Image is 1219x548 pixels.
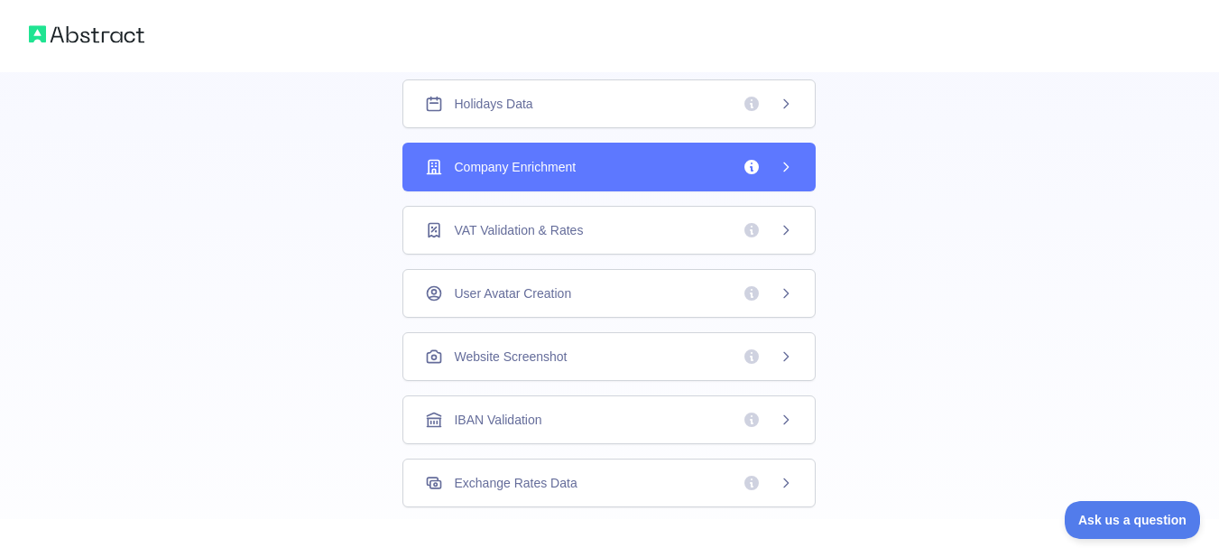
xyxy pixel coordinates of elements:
span: VAT Validation & Rates [454,221,583,239]
span: Holidays Data [454,95,532,113]
span: User Avatar Creation [454,284,571,302]
span: Company Enrichment [454,158,576,176]
iframe: Toggle Customer Support [1065,501,1201,539]
span: Website Screenshot [454,348,567,366]
span: Exchange Rates Data [454,474,577,492]
img: Abstract logo [29,22,144,47]
span: IBAN Validation [454,411,541,429]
